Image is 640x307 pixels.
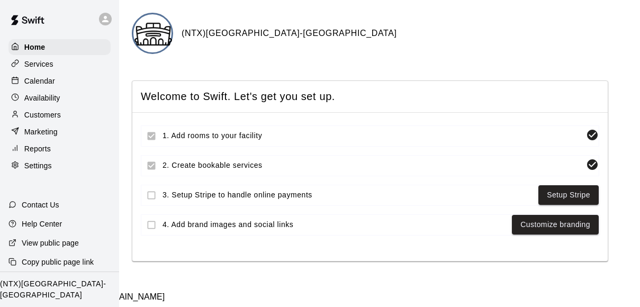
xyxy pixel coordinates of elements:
[24,160,52,171] p: Settings
[22,238,79,248] p: View public page
[547,188,590,202] a: Setup Stripe
[24,76,55,86] p: Calendar
[24,110,61,120] p: Customers
[163,189,534,201] span: 3. Setup Stripe to handle online payments
[24,42,46,52] p: Home
[133,14,173,54] img: (NTX)Fort Worth-Central logo
[22,257,94,267] p: Copy public page link
[24,93,60,103] p: Availability
[22,200,59,210] p: Contact Us
[163,160,582,171] span: 2. Create bookable services
[24,127,58,137] p: Marketing
[520,218,590,231] a: Customize branding
[163,130,582,141] span: 1. Add rooms to your facility
[24,143,51,154] p: Reports
[182,26,397,40] h6: (NTX)[GEOGRAPHIC_DATA]-[GEOGRAPHIC_DATA]
[141,89,599,104] span: Welcome to Swift. Let's get you set up.
[163,219,508,230] span: 4. Add brand images and social links
[22,219,62,229] p: Help Center
[24,59,53,69] p: Services
[21,274,640,284] p: [PERSON_NAME]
